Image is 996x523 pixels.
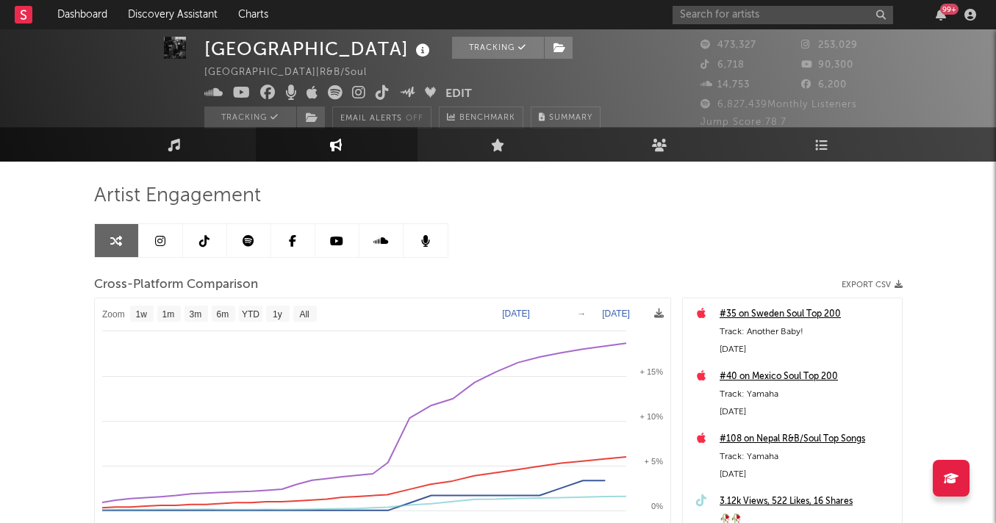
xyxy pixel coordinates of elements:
span: 14,753 [701,80,750,90]
text: → [577,309,586,319]
text: 1w [135,309,147,320]
span: Jump Score: 78.7 [701,118,787,127]
button: Export CSV [842,281,903,289]
text: 1y [273,309,282,320]
text: 3m [189,309,201,320]
text: 0% [651,502,663,511]
span: 90,300 [801,60,853,70]
text: [DATE] [502,309,530,319]
span: 6,200 [801,80,847,90]
text: + 15% [639,367,663,376]
text: [DATE] [602,309,630,319]
div: Track: Another Baby! [720,323,895,341]
span: Benchmark [459,109,515,127]
span: Artist Engagement [94,187,261,205]
div: [DATE] [720,466,895,483]
text: Zoom [102,309,125,320]
span: 473,327 [701,40,756,50]
div: 99 + [940,4,959,15]
text: 1m [162,309,174,320]
div: [DATE] [720,403,895,421]
span: Summary [549,114,592,122]
a: #40 on Mexico Soul Top 200 [720,368,895,386]
span: 6,718 [701,60,745,70]
span: Cross-Platform Comparison [94,276,258,294]
button: Summary [531,107,601,129]
text: All [299,309,309,320]
text: + 5% [644,457,663,466]
text: + 10% [639,412,663,421]
button: Tracking [204,107,296,129]
button: 99+ [936,9,946,21]
div: [GEOGRAPHIC_DATA] | R&B/Soul [204,64,384,82]
text: 6m [216,309,229,320]
input: Search for artists [673,6,893,24]
span: 6,827,439 Monthly Listeners [701,100,857,109]
button: Email AlertsOff [332,107,431,129]
div: Track: Yamaha [720,448,895,466]
a: #108 on Nepal R&B/Soul Top Songs [720,430,895,448]
div: [GEOGRAPHIC_DATA] [204,37,434,61]
a: 3.12k Views, 522 Likes, 16 Shares [720,493,895,511]
text: YTD [241,309,259,320]
button: Edit [445,85,472,104]
span: 253,029 [801,40,858,50]
em: Off [406,115,423,123]
div: Track: Yamaha [720,386,895,403]
button: Tracking [452,37,544,59]
a: Benchmark [439,107,523,129]
a: #35 on Sweden Soul Top 200 [720,306,895,323]
div: [DATE] [720,341,895,358]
